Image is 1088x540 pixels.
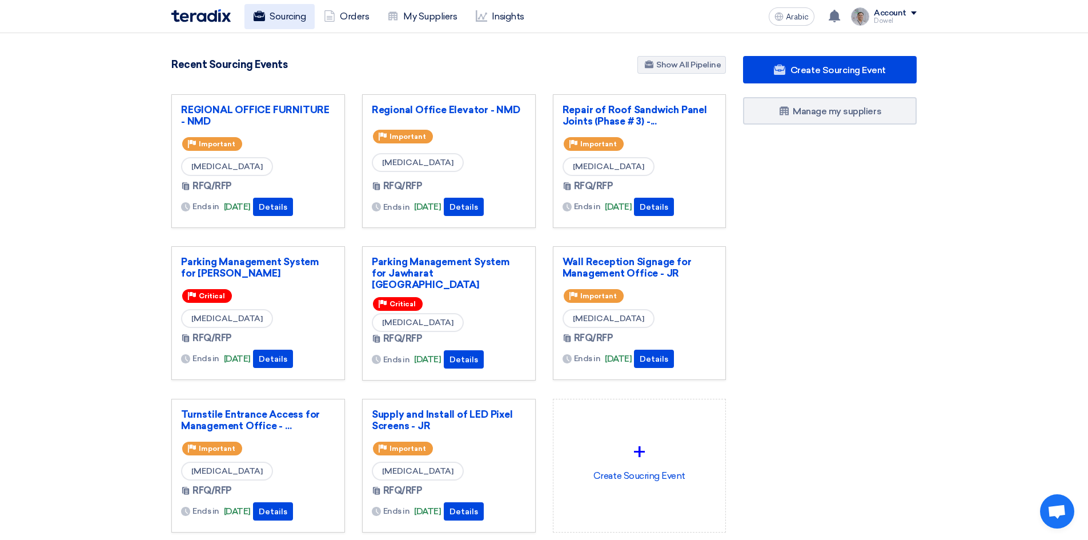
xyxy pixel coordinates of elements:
[372,462,464,481] span: [MEDICAL_DATA]
[563,309,655,328] span: [MEDICAL_DATA]
[224,505,251,518] span: [DATE]
[574,179,613,193] span: RFQ/RFP
[270,11,306,22] font: Sourcing
[444,198,484,216] button: Details
[171,9,231,22] img: Teradix logo
[372,104,526,115] a: Regional Office Elevator - NMD
[383,332,423,346] span: RFQ/RFP
[634,350,674,368] button: Details
[605,353,632,366] span: [DATE]
[414,505,441,518] span: [DATE]
[372,153,464,172] span: [MEDICAL_DATA]
[786,12,809,22] font: Arabic
[192,353,219,365] span: Ends in
[253,502,293,521] button: Details
[181,157,273,176] span: [MEDICAL_DATA]
[383,484,423,498] span: RFQ/RFP
[315,4,378,29] a: Orders
[851,7,869,26] img: IMG_1753965247717.jpg
[580,292,617,300] span: Important
[563,104,717,127] a: Repair of Roof Sandwich Panel Joints (Phase # 3) -...
[192,201,219,213] span: Ends in
[383,201,410,213] span: Ends in
[199,140,235,148] span: Important
[563,256,717,279] a: Wall Reception Signage for Management Office - JR
[224,201,251,214] span: [DATE]
[769,7,814,26] button: Arabic
[181,409,335,431] a: Turnstile Entrance Access for Management Office - ...
[403,11,457,22] font: My Suppliers
[414,353,441,366] span: [DATE]
[563,157,655,176] span: [MEDICAL_DATA]
[444,502,484,521] button: Details
[1040,494,1074,529] div: Open chat
[181,256,335,279] a: Parking Management System for [PERSON_NAME]
[181,462,273,481] span: [MEDICAL_DATA]
[383,179,423,193] span: RFQ/RFP
[574,331,613,345] span: RFQ/RFP
[390,300,416,308] span: Critical
[467,4,533,29] a: Insights
[372,313,464,332] span: [MEDICAL_DATA]
[192,179,232,193] span: RFQ/RFP
[181,104,335,127] a: REGIONAL OFFICE FURNITURE - NMD
[444,350,484,369] button: Details
[372,256,526,290] a: Parking Management System for Jawharat [GEOGRAPHIC_DATA]
[181,309,273,328] span: [MEDICAL_DATA]
[192,484,232,498] span: RFQ/RFP
[199,445,235,453] span: Important
[171,58,287,71] h4: Recent Sourcing Events
[390,445,426,453] span: Important
[790,65,886,75] span: Create Sourcing Event
[605,201,632,214] span: [DATE]
[874,17,893,25] font: Dowel
[383,505,410,517] span: Ends in
[492,11,524,22] font: Insights
[634,198,674,216] button: Details
[580,140,617,148] span: Important
[390,133,426,141] span: Important
[199,292,225,300] span: Critical
[192,505,219,517] span: Ends in
[637,56,726,74] a: Show All Pipeline
[383,354,410,366] span: Ends in
[574,201,601,213] span: Ends in
[372,409,526,431] a: Supply and Install of LED Pixel Screens - JR
[574,353,601,365] span: Ends in
[340,11,369,22] font: Orders
[563,435,717,469] div: +
[563,409,717,509] div: Create Soucring Event
[244,4,315,29] a: Sourcing
[253,350,293,368] button: Details
[874,8,906,18] font: Account
[192,331,232,345] span: RFQ/RFP
[224,353,251,366] span: [DATE]
[253,198,293,216] button: Details
[378,4,466,29] a: My Suppliers
[743,97,917,125] a: Manage my suppliers
[414,201,441,214] span: [DATE]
